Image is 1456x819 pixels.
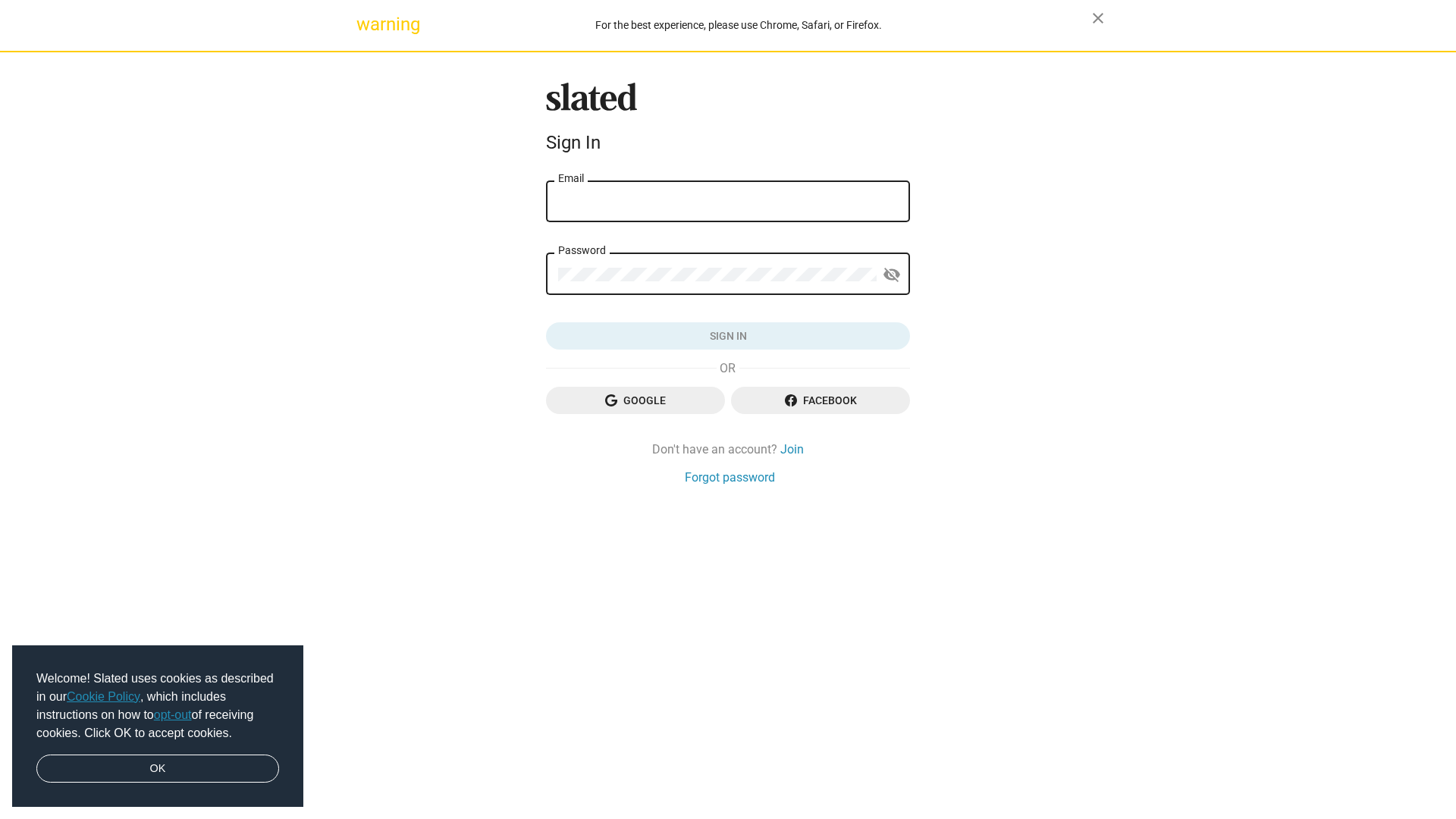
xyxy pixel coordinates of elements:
button: Google [546,387,725,414]
span: Welcome! Slated uses cookies as described in our , which includes instructions on how to of recei... [36,670,279,742]
div: Don't have an account? [546,441,910,457]
span: Facebook [743,387,898,414]
a: Cookie Policy [67,690,140,703]
mat-icon: close [1089,9,1107,27]
span: Google [558,387,713,414]
button: Facebook [731,387,910,414]
sl-branding: Sign In [546,83,910,160]
a: opt-out [154,708,192,721]
div: Sign In [546,132,910,153]
button: Show password [877,260,907,290]
mat-icon: visibility_off [883,263,901,287]
a: Forgot password [685,469,775,485]
a: Join [780,441,804,457]
div: cookieconsent [12,645,303,808]
mat-icon: warning [356,15,375,33]
a: dismiss cookie message [36,755,279,783]
div: For the best experience, please use Chrome, Safari, or Firefox. [385,15,1092,36]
